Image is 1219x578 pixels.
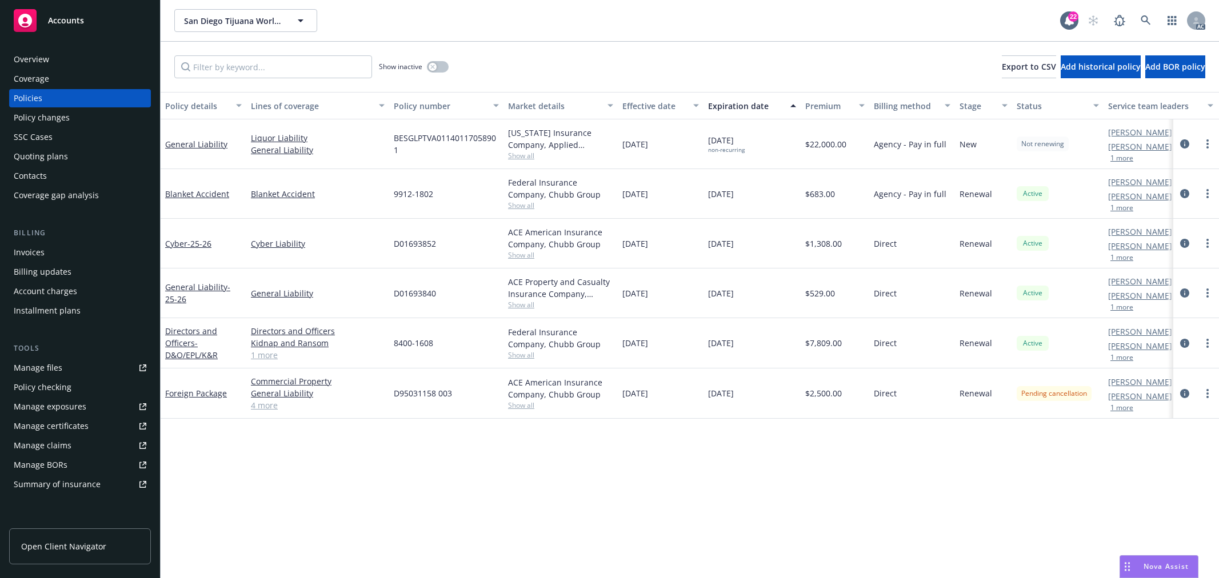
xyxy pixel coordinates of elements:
div: Billing updates [14,263,71,281]
button: Lines of coverage [246,92,389,119]
span: Show all [508,200,613,210]
button: Nova Assist [1120,555,1198,578]
a: Contacts [9,167,151,185]
span: - 25-26 [187,238,211,249]
div: Policy number [394,100,486,112]
a: Directors and Officers [251,325,385,337]
a: more [1201,387,1214,400]
span: D95031158 003 [394,387,452,399]
button: Premium [801,92,869,119]
span: [DATE] [708,337,734,349]
div: Billing method [874,100,938,112]
div: Coverage [14,70,49,88]
span: Pending cancellation [1021,388,1087,399]
div: Installment plans [14,302,81,320]
div: Market details [508,100,601,112]
a: Cyber [165,238,211,249]
button: Policy number [389,92,503,119]
span: Add BOR policy [1145,61,1205,72]
div: Manage certificates [14,417,89,435]
button: 1 more [1110,204,1133,211]
span: Open Client Navigator [21,540,106,552]
a: more [1201,137,1214,151]
span: Manage exposures [9,398,151,416]
div: Summary of insurance [14,475,101,493]
button: 1 more [1110,155,1133,162]
span: D01693840 [394,287,436,299]
a: Kidnap and Ransom [251,337,385,349]
div: ACE American Insurance Company, Chubb Group [508,376,613,400]
a: 1 more [251,349,385,361]
a: Coverage [9,70,151,88]
a: [PERSON_NAME] [1108,340,1172,352]
span: [DATE] [622,238,648,250]
span: Show all [508,400,613,410]
div: Overview [14,50,49,69]
a: Coverage gap analysis [9,186,151,204]
a: SSC Cases [9,128,151,146]
a: more [1201,336,1214,350]
button: 1 more [1110,304,1133,311]
button: Billing method [869,92,955,119]
span: $7,809.00 [805,337,842,349]
div: Manage exposures [14,398,86,416]
span: Renewal [960,387,992,399]
a: [PERSON_NAME] [1108,376,1172,388]
div: ACE American Insurance Company, Chubb Group [508,226,613,250]
div: Manage files [14,359,62,377]
div: Stage [960,100,995,112]
span: $2,500.00 [805,387,842,399]
a: [PERSON_NAME] [1108,390,1172,402]
a: Blanket Accident [165,188,229,199]
span: [DATE] [708,387,734,399]
a: General Liability [165,282,230,304]
a: General Liability [165,139,227,150]
span: $683.00 [805,188,835,200]
span: Renewal [960,287,992,299]
a: [PERSON_NAME] [1108,275,1172,287]
div: Service team leaders [1108,100,1201,112]
span: 8400-1608 [394,337,433,349]
a: Accounts [9,5,151,37]
span: Active [1021,238,1044,248]
div: Policy changes [14,109,70,127]
div: Premium [805,100,852,112]
button: San Diego Tijuana World Design Capital 2024 [174,9,317,32]
a: Commercial Property [251,375,385,387]
a: Report a Bug [1108,9,1131,32]
button: Export to CSV [1002,55,1056,78]
div: ACE Property and Casualty Insurance Company, Chubb Group [508,276,613,300]
a: Cyber Liability [251,238,385,250]
a: Search [1134,9,1157,32]
div: 22 [1068,11,1078,22]
span: Show all [508,350,613,360]
a: [PERSON_NAME] [1108,176,1172,188]
button: Policy details [161,92,246,119]
span: New [960,138,977,150]
div: Billing [9,227,151,239]
a: Policy changes [9,109,151,127]
a: [PERSON_NAME] [1108,126,1172,138]
a: Policy checking [9,378,151,396]
div: Contacts [14,167,47,185]
a: Foreign Package [165,388,227,399]
span: San Diego Tijuana World Design Capital 2024 [184,15,283,27]
div: Lines of coverage [251,100,372,112]
a: circleInformation [1178,137,1192,151]
a: [PERSON_NAME] [1108,326,1172,338]
span: Direct [874,287,897,299]
span: Show all [508,300,613,310]
a: Manage claims [9,436,151,455]
span: Renewal [960,238,992,250]
div: Manage claims [14,436,71,455]
span: Not renewing [1021,139,1064,149]
div: Coverage gap analysis [14,186,99,204]
a: Manage certificates [9,417,151,435]
a: [PERSON_NAME] [1108,226,1172,238]
span: [DATE] [622,337,648,349]
span: Active [1021,188,1044,199]
a: Liquor Liability [251,132,385,144]
a: Summary of insurance [9,475,151,493]
a: [PERSON_NAME] [1108,240,1172,252]
a: circleInformation [1178,387,1192,400]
